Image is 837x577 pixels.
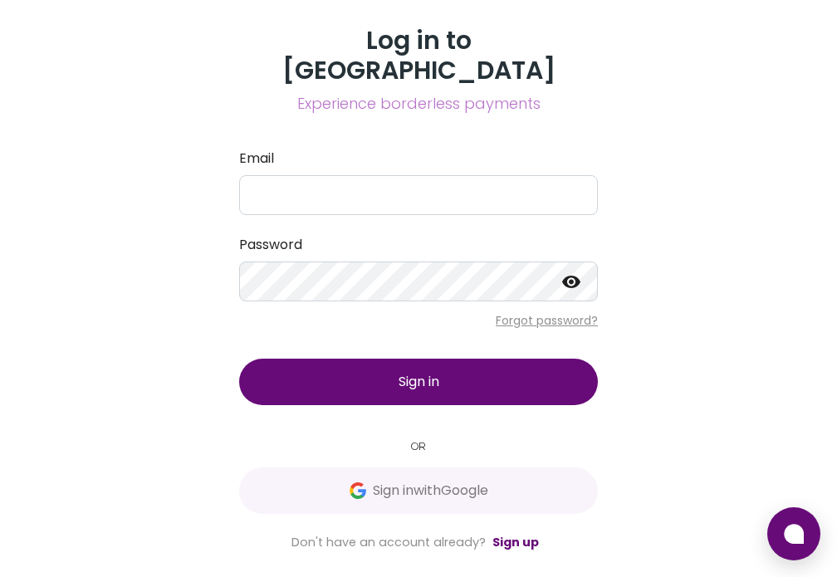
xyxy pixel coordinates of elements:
[239,92,598,115] span: Experience borderless payments
[239,26,598,86] h3: Log in to [GEOGRAPHIC_DATA]
[239,359,598,405] button: Sign in
[239,467,598,514] button: GoogleSign inwithGoogle
[767,507,820,560] button: Open chat window
[239,235,598,255] label: Password
[239,312,598,329] p: Forgot password?
[373,481,488,501] span: Sign in with Google
[239,149,598,169] label: Email
[399,372,439,391] span: Sign in
[291,534,486,550] span: Don't have an account already?
[492,534,539,550] a: Sign up
[350,482,366,499] img: Google
[239,438,598,454] small: OR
